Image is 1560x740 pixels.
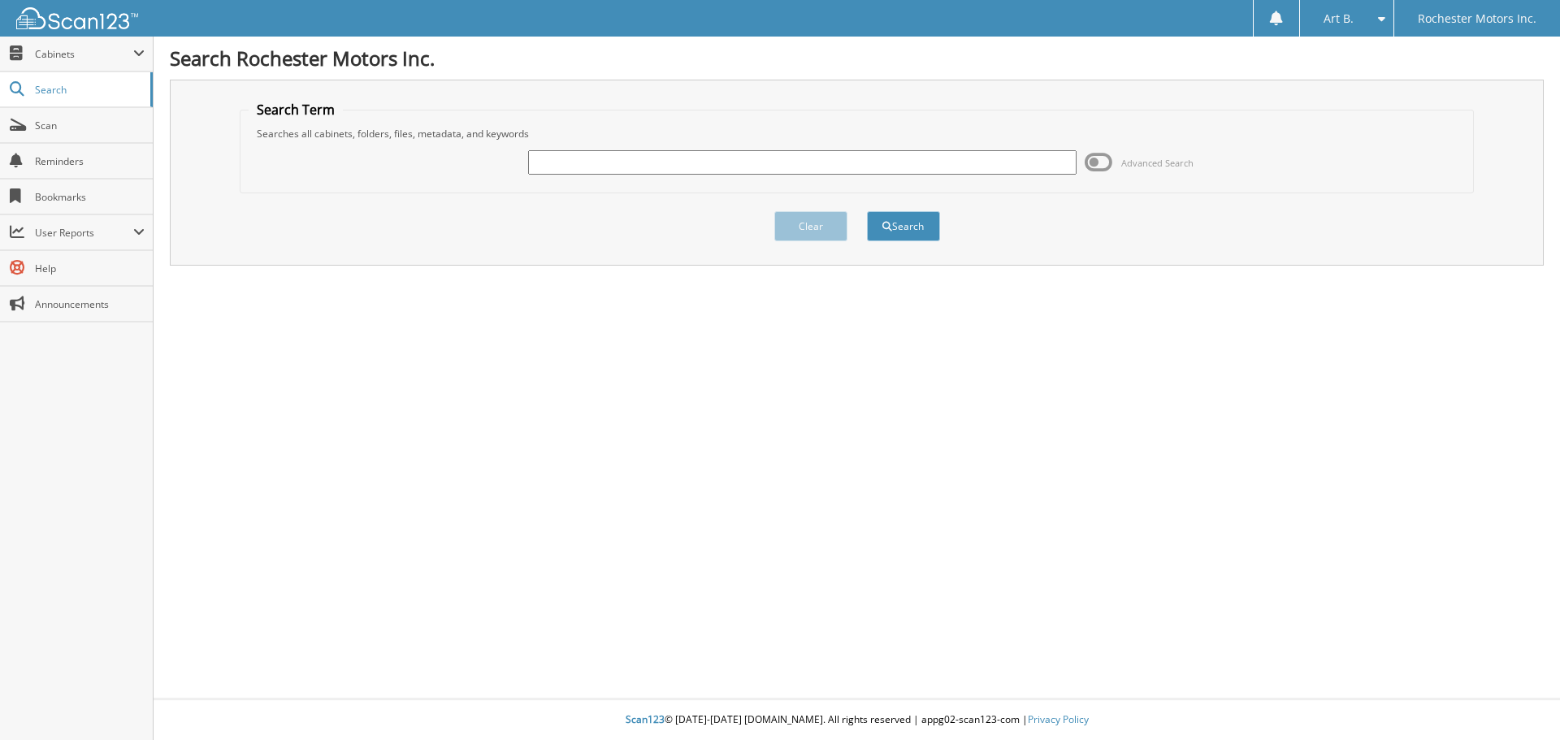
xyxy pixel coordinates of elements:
[35,226,133,240] span: User Reports
[35,83,142,97] span: Search
[35,297,145,311] span: Announcements
[774,211,847,241] button: Clear
[170,45,1544,71] h1: Search Rochester Motors Inc.
[35,47,133,61] span: Cabinets
[35,262,145,275] span: Help
[1324,14,1354,24] span: Art B.
[249,127,1466,141] div: Searches all cabinets, folders, files, metadata, and keywords
[35,190,145,204] span: Bookmarks
[154,700,1560,740] div: © [DATE]-[DATE] [DOMAIN_NAME]. All rights reserved | appg02-scan123-com |
[1028,712,1089,726] a: Privacy Policy
[16,7,138,29] img: scan123-logo-white.svg
[35,119,145,132] span: Scan
[249,101,343,119] legend: Search Term
[1418,14,1536,24] span: Rochester Motors Inc.
[1479,662,1560,740] iframe: Chat Widget
[1121,157,1194,169] span: Advanced Search
[35,154,145,168] span: Reminders
[626,712,665,726] span: Scan123
[867,211,940,241] button: Search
